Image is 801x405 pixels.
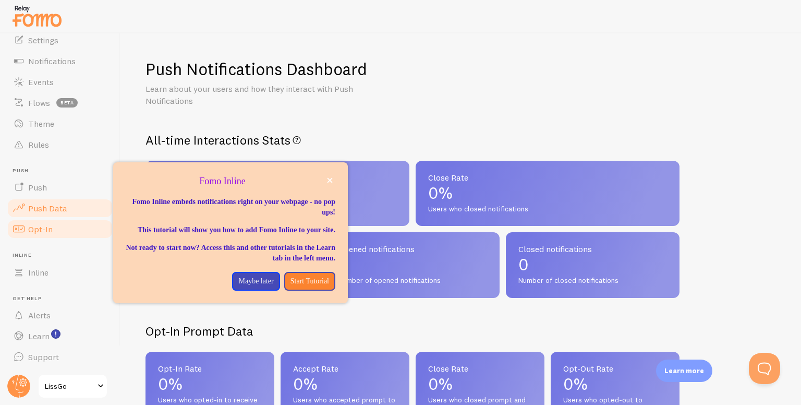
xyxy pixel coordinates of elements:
span: Opt-In [28,224,53,234]
span: LissGo [45,380,94,392]
span: Learn [28,331,50,341]
h2: Opt-In Prompt Data [145,323,679,339]
p: 0% [293,376,397,392]
p: 0 [338,256,487,273]
span: Theme [28,118,54,129]
span: Number of opened notifications [338,276,487,285]
svg: <p>Watch New Feature Tutorials!</p> [51,329,60,339]
span: Rules [28,139,49,150]
a: Alerts [6,305,114,326]
span: Accept Rate [293,364,397,373]
a: Flows beta [6,92,114,113]
a: Opt-In [6,219,114,240]
img: fomo-relay-logo-orange.svg [11,3,63,29]
a: Rules [6,134,114,155]
a: Notifications [6,51,114,72]
a: Inline [6,262,114,283]
div: Learn more [656,360,712,382]
button: Start Tutorial [284,272,335,291]
span: Opened notifications [338,245,487,253]
a: Push [6,177,114,198]
span: Users who closed notifications [428,205,667,214]
p: Learn about your users and how they interact with Push Notifications [145,83,396,107]
p: 0 [518,256,667,273]
div: Fomo Inline [113,162,348,303]
span: beta [56,98,78,108]
p: Not ready to start now? Access this and other tutorials in the Learn tab in the left menu. [126,243,335,264]
span: Alerts [28,310,51,320]
p: 0% [158,376,262,392]
p: 0% [563,376,667,392]
span: Notifications [28,56,76,66]
span: Opt-In Rate [158,364,262,373]
a: Events [6,72,114,92]
span: Close Rate [428,173,667,182]
span: Inline [28,267,48,278]
h2: All-time Interactions Stats [145,132,679,148]
h1: Push Notifications Dashboard [145,58,367,80]
p: 0% [428,376,532,392]
span: Push Data [28,203,67,213]
span: Inline [13,252,114,259]
button: Maybe later [232,272,280,291]
span: Close Rate [428,364,532,373]
p: Maybe later [238,276,273,287]
span: Opt-Out Rate [563,364,667,373]
span: Events [28,77,54,87]
a: Learn [6,326,114,347]
span: Number of closed notifications [518,276,667,285]
span: Flows [28,98,50,108]
span: Get Help [13,295,114,302]
p: Start Tutorial [290,276,329,287]
a: LissGo [38,374,108,399]
p: Fomo Inline embeds notifications right on your webpage - no pop ups! [126,197,335,218]
p: 0% [428,185,667,201]
span: Push [13,168,114,174]
a: Theme [6,113,114,134]
button: close, [324,175,335,186]
span: Support [28,352,59,362]
a: Push Data [6,198,114,219]
p: This tutorial will show you how to add Fomo Inline to your site. [126,225,335,235]
a: Settings [6,30,114,51]
span: Closed notifications [518,245,667,253]
span: Settings [28,35,58,45]
iframe: Help Scout Beacon - Open [749,353,780,384]
p: Fomo Inline [126,175,335,188]
p: Learn more [664,366,704,376]
a: Support [6,347,114,367]
span: Push [28,182,47,193]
